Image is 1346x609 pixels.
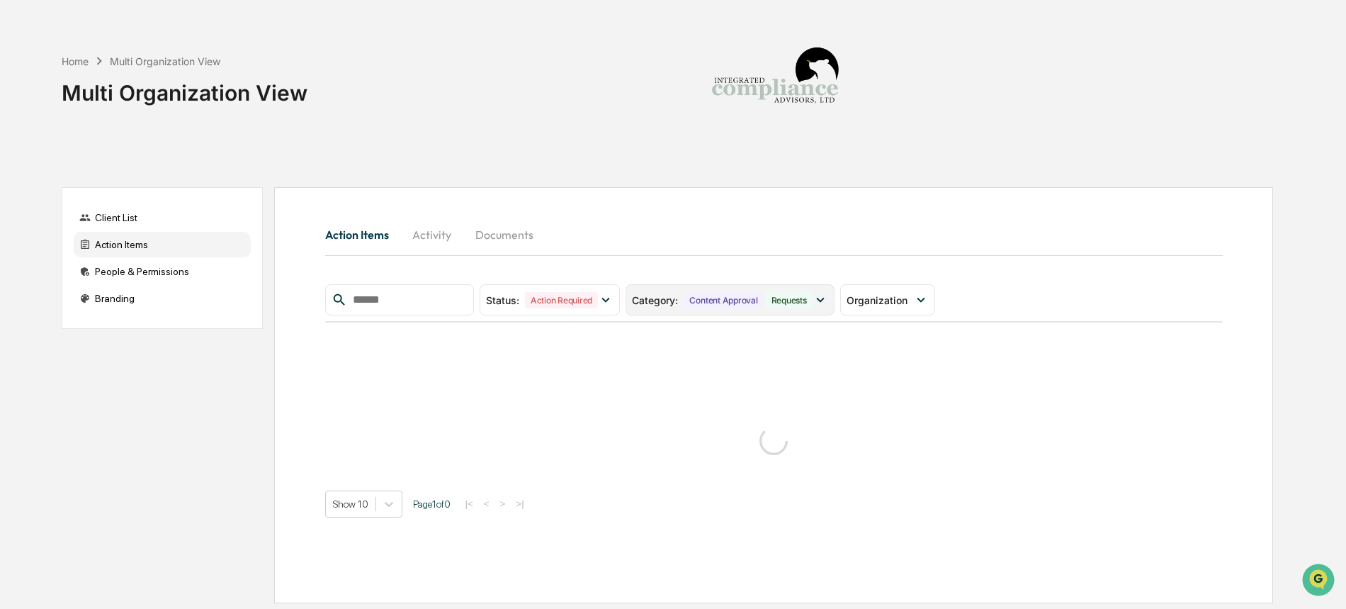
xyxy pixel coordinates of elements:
[766,292,813,308] div: Requests
[74,259,251,284] div: People & Permissions
[464,218,545,252] button: Documents
[400,218,464,252] button: Activity
[74,232,251,257] div: Action Items
[28,206,89,220] span: Data Lookup
[525,292,598,308] div: Action Required
[14,180,26,191] div: 🖐️
[48,108,232,123] div: Start new chat
[110,55,220,67] div: Multi Organization View
[103,180,114,191] div: 🗄️
[14,30,258,52] p: How can we help?
[9,173,97,199] a: 🖐️Preclearance
[62,55,89,67] div: Home
[28,179,91,193] span: Preclearance
[480,498,494,510] button: <
[100,240,171,251] a: Powered byPylon
[486,294,519,306] span: Status :
[62,69,307,106] div: Multi Organization View
[48,123,179,134] div: We're available if you need us!
[511,498,528,510] button: >|
[74,205,251,230] div: Client List
[847,294,907,306] span: Organization
[413,498,451,510] span: Page 1 of 0
[632,294,678,306] span: Category :
[74,286,251,311] div: Branding
[97,173,181,199] a: 🗄️Attestations
[1301,562,1339,600] iframe: Open customer support
[241,113,258,130] button: Start new chat
[325,218,1223,252] div: activity tabs
[9,200,95,225] a: 🔎Data Lookup
[461,498,477,510] button: |<
[496,498,510,510] button: >
[325,218,400,252] button: Action Items
[14,108,40,134] img: 1746055101610-c473b297-6a78-478c-a979-82029cc54cd1
[704,11,846,153] img: Integrated Compliance Advisors
[117,179,176,193] span: Attestations
[684,292,763,308] div: Content Approval
[141,240,171,251] span: Pylon
[14,207,26,218] div: 🔎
